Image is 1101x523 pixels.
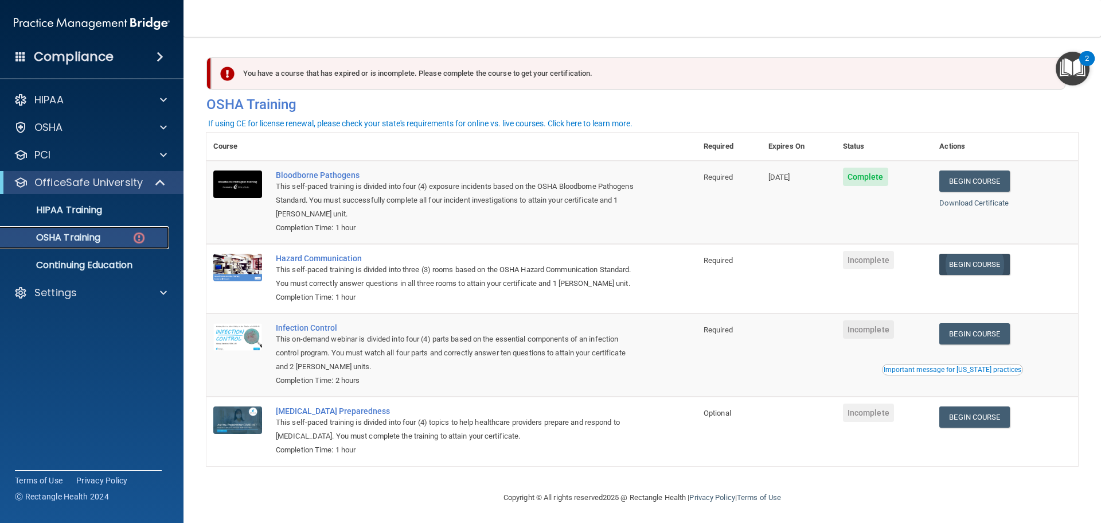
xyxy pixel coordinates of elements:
div: Completion Time: 1 hour [276,290,639,304]
img: danger-circle.6113f641.png [132,231,146,245]
th: Expires On [762,133,836,161]
h4: Compliance [34,49,114,65]
a: HIPAA [14,93,167,107]
a: Begin Course [939,171,1009,192]
span: Incomplete [843,251,894,269]
a: Infection Control [276,323,639,332]
a: PCI [14,148,167,162]
div: 2 [1085,59,1089,73]
th: Course [206,133,269,161]
div: This on-demand webinar is divided into four (4) parts based on the essential components of an inf... [276,332,639,374]
a: Privacy Policy [689,493,735,502]
div: Copyright © All rights reserved 2025 @ Rectangle Health | | [433,479,852,516]
div: This self-paced training is divided into four (4) topics to help healthcare providers prepare and... [276,416,639,443]
span: Optional [704,409,731,417]
span: Ⓒ Rectangle Health 2024 [15,491,109,502]
p: HIPAA [34,93,64,107]
img: PMB logo [14,12,170,35]
p: Continuing Education [7,259,164,271]
button: If using CE for license renewal, please check your state's requirements for online vs. live cours... [206,118,634,129]
p: HIPAA Training [7,204,102,216]
a: [MEDICAL_DATA] Preparedness [276,406,639,416]
button: Open Resource Center, 2 new notifications [1056,52,1090,86]
div: If using CE for license renewal, please check your state's requirements for online vs. live cours... [208,119,633,127]
p: OSHA [34,121,63,134]
p: PCI [34,148,50,162]
div: You have a course that has expired or is incomplete. Please complete the course to get your certi... [211,57,1065,90]
a: OSHA [14,121,167,134]
a: Terms of Use [737,493,781,502]
div: Completion Time: 1 hour [276,221,639,235]
div: This self-paced training is divided into four (4) exposure incidents based on the OSHA Bloodborne... [276,180,639,221]
span: Required [704,173,733,181]
span: Required [704,326,733,334]
p: OfficeSafe University [34,176,143,189]
a: Privacy Policy [76,475,128,486]
a: Bloodborne Pathogens [276,171,639,180]
a: Settings [14,286,167,300]
div: Important message for [US_STATE] practices [884,366,1021,373]
a: Begin Course [939,323,1009,344]
div: This self-paced training is divided into three (3) rooms based on the OSHA Hazard Communication S... [276,263,639,290]
span: Incomplete [843,320,894,339]
a: Hazard Communication [276,254,639,263]
a: Terms of Use [15,475,63,486]
span: Incomplete [843,404,894,422]
a: OfficeSafe University [14,176,166,189]
button: Read this if you are a dental practitioner in the state of CA [882,364,1023,375]
p: Settings [34,286,77,300]
img: exclamation-circle-solid-danger.72ef9ffc.png [220,67,235,81]
span: Complete [843,168,888,186]
th: Status [836,133,933,161]
a: Begin Course [939,254,1009,275]
div: Completion Time: 1 hour [276,443,639,457]
a: Begin Course [939,406,1009,428]
span: [DATE] [768,173,790,181]
span: Required [704,256,733,265]
th: Actions [932,133,1078,161]
th: Required [697,133,762,161]
div: Completion Time: 2 hours [276,374,639,388]
p: OSHA Training [7,232,100,243]
a: Download Certificate [939,199,1009,207]
h4: OSHA Training [206,96,1078,113]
